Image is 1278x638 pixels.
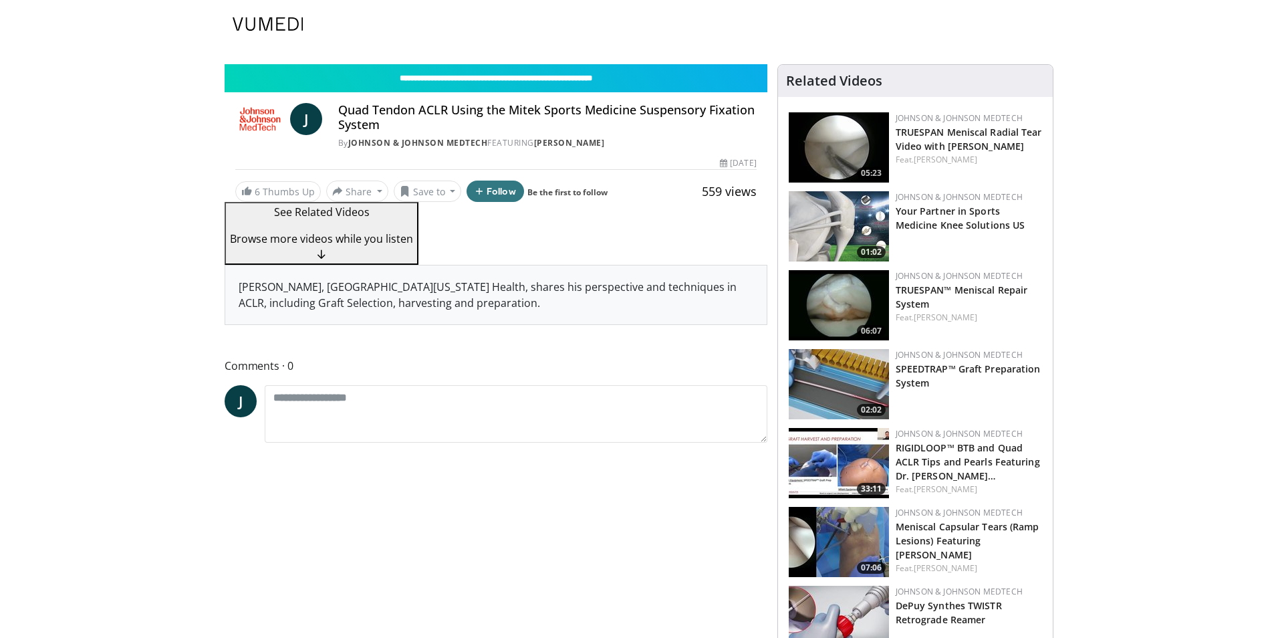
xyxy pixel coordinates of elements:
[789,507,889,577] a: 07:06
[702,183,757,199] span: 559 views
[467,181,524,202] button: Follow
[896,349,1023,360] a: Johnson & Johnson MedTech
[896,599,1002,626] a: DePuy Synthes TWISTR Retrograde Reamer
[896,205,1025,231] a: Your Partner in Sports Medicine Knee Solutions US
[348,137,488,148] a: Johnson & Johnson MedTech
[225,202,418,265] button: See Related Videos Browse more videos while you listen
[720,157,756,169] div: [DATE]
[896,154,1042,166] div: Feat.
[896,191,1023,203] a: Johnson & Johnson MedTech
[789,112,889,183] img: a9cbc79c-1ae4-425c-82e8-d1f73baa128b.150x105_q85_crop-smart_upscale.jpg
[896,362,1041,389] a: SPEEDTRAP™ Graft Preparation System
[789,428,889,498] a: 33:11
[896,507,1023,518] a: Johnson & Johnson MedTech
[789,191,889,261] a: 01:02
[857,483,886,495] span: 33:11
[290,103,322,135] a: J
[230,231,413,246] span: Browse more videos while you listen
[394,181,462,202] button: Save to
[857,246,886,258] span: 01:02
[789,507,889,577] img: 0c02c3d5-dde0-442f-bbc0-cf861f5c30d7.150x105_q85_crop-smart_upscale.jpg
[534,137,605,148] a: [PERSON_NAME]
[896,586,1023,597] a: Johnson & Johnson MedTech
[789,112,889,183] a: 05:23
[896,484,1042,496] div: Feat.
[338,103,757,132] h4: Quad Tendon ACLR Using the Mitek Sports Medicine Suspensory Fixation System
[326,181,388,202] button: Share
[914,312,977,323] a: [PERSON_NAME]
[789,191,889,261] img: 0543fda4-7acd-4b5c-b055-3730b7e439d4.150x105_q85_crop-smart_upscale.jpg
[789,349,889,419] img: a46a2fe1-2704-4a9e-acc3-1c278068f6c4.150x105_q85_crop-smart_upscale.jpg
[896,126,1042,152] a: TRUESPAN Meniscal Radial Tear Video with [PERSON_NAME]
[896,562,1042,574] div: Feat.
[896,284,1028,310] a: TRUESPAN™ Meniscal Repair System
[225,357,767,375] span: Comments 0
[789,428,889,498] img: 4bc3a03c-f47c-4100-84fa-650097507746.150x105_q85_crop-smart_upscale.jpg
[896,270,1023,282] a: Johnson & Johnson MedTech
[896,428,1023,439] a: Johnson & Johnson MedTech
[233,17,303,31] img: VuMedi Logo
[338,137,757,149] div: By FEATURING
[896,112,1023,124] a: Johnson & Johnson MedTech
[789,270,889,340] a: 06:07
[786,73,882,89] h4: Related Videos
[789,349,889,419] a: 02:02
[857,167,886,179] span: 05:23
[225,385,257,417] a: J
[235,181,321,202] a: 6 Thumbs Up
[896,440,1042,482] h3: RIGIDLOOP™ BTB and Quad ACLR Tips and Pearls Featuring Dr. Justin Ernat
[527,187,608,198] a: Be the first to follow
[896,441,1040,482] a: RIGIDLOOP™ BTB and Quad ACLR Tips and Pearls Featuring Dr. [PERSON_NAME]…
[857,562,886,574] span: 07:06
[914,484,977,495] a: [PERSON_NAME]
[857,325,886,337] span: 06:07
[857,404,886,416] span: 02:02
[896,520,1039,561] a: Meniscal Capsular Tears (Ramp Lesions) Featuring [PERSON_NAME]
[896,312,1042,324] div: Feat.
[225,265,767,324] div: [PERSON_NAME], [GEOGRAPHIC_DATA][US_STATE] Health, shares his perspective and techniques in ACLR,...
[914,562,977,574] a: [PERSON_NAME]
[914,154,977,165] a: [PERSON_NAME]
[789,270,889,340] img: e42d750b-549a-4175-9691-fdba1d7a6a0f.150x105_q85_crop-smart_upscale.jpg
[235,103,285,135] img: Johnson & Johnson MedTech
[230,204,413,220] p: See Related Videos
[255,185,260,198] span: 6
